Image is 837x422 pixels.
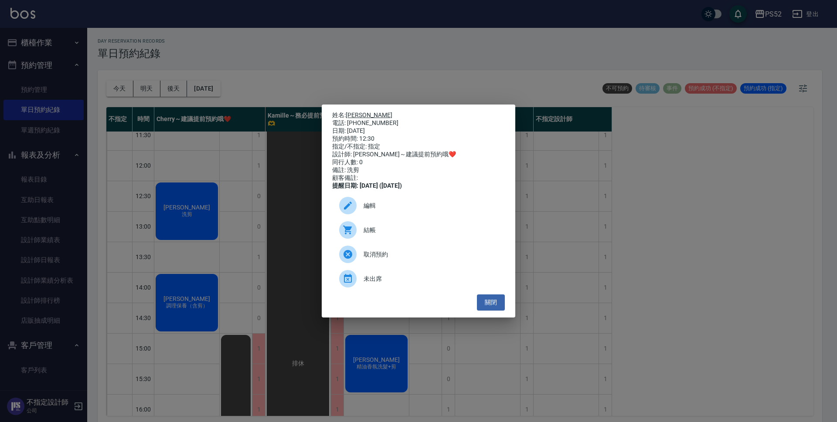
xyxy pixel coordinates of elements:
a: 結帳 [332,218,505,242]
div: 編輯 [332,193,505,218]
div: 指定/不指定: 指定 [332,143,505,151]
span: 編輯 [364,201,498,210]
div: 預約時間: 12:30 [332,135,505,143]
div: 未出席 [332,267,505,291]
div: 同行人數: 0 [332,159,505,166]
div: 設計師: [PERSON_NAME]～建議提前預約哦❤️ [332,151,505,159]
a: [PERSON_NAME] [346,111,392,118]
div: 日期: [DATE] [332,127,505,135]
div: 顧客備註: [332,174,505,182]
div: 電話: [PHONE_NUMBER] [332,119,505,127]
div: 取消預約 [332,242,505,267]
button: 關閉 [477,294,505,311]
div: 提醒日期: [DATE] ([DATE]) [332,182,505,190]
span: 未出席 [364,274,498,284]
p: 姓名: [332,111,505,119]
div: 備註: 洗剪 [332,166,505,174]
span: 結帳 [364,226,498,235]
span: 取消預約 [364,250,498,259]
